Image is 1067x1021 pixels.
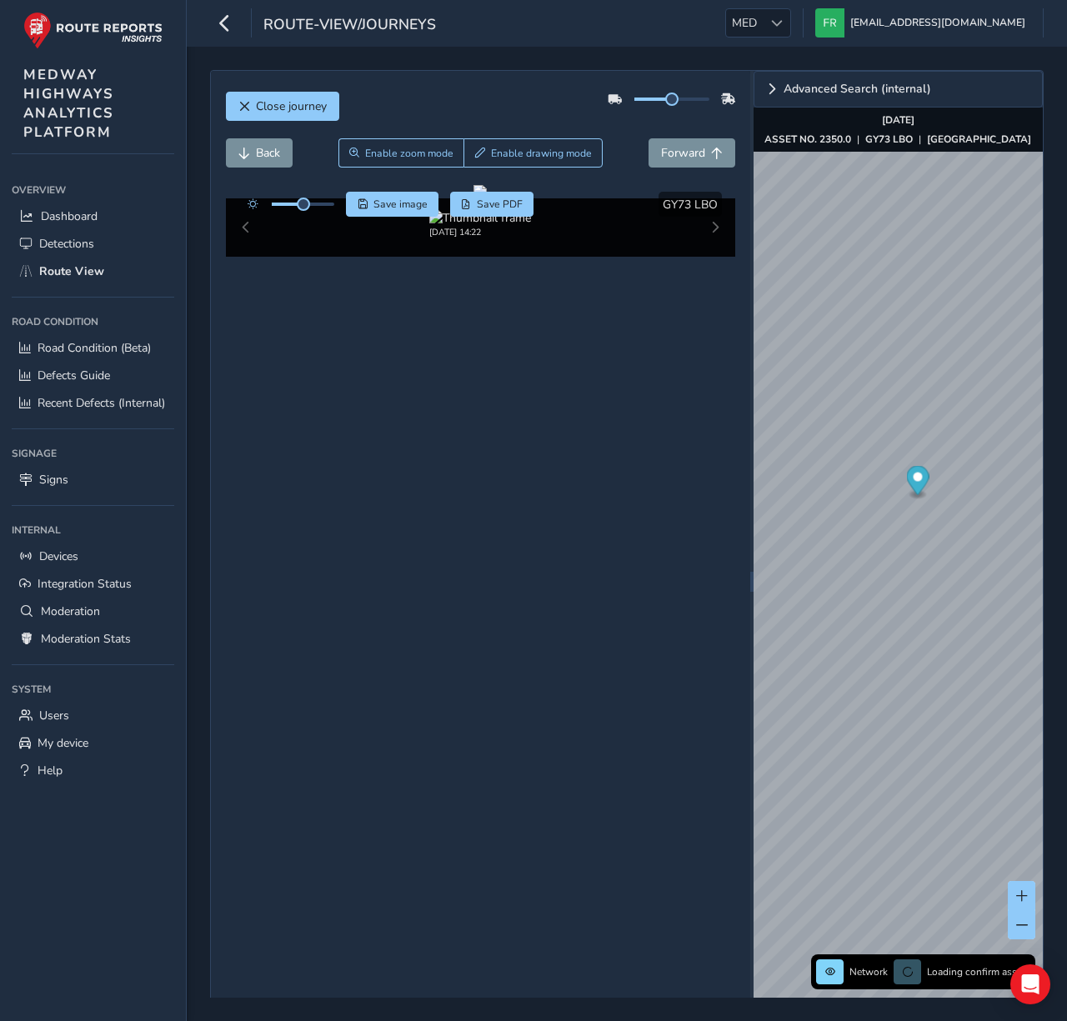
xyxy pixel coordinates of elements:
a: My device [12,729,174,757]
button: PDF [450,192,534,217]
a: Moderation Stats [12,625,174,653]
strong: GY73 LBO [865,133,913,146]
span: Moderation Stats [41,631,131,647]
button: Zoom [338,138,464,168]
span: Detections [39,236,94,252]
span: Enable zoom mode [365,147,453,160]
span: Route View [39,263,104,279]
button: [EMAIL_ADDRESS][DOMAIN_NAME] [815,8,1031,38]
div: System [12,677,174,702]
span: Forward [661,145,705,161]
span: [EMAIL_ADDRESS][DOMAIN_NAME] [850,8,1025,38]
a: Moderation [12,598,174,625]
span: Moderation [41,603,100,619]
span: Close journey [256,98,327,114]
img: diamond-layout [815,8,844,38]
span: Advanced Search (internal) [784,83,931,95]
span: Enable drawing mode [491,147,592,160]
span: My device [38,735,88,751]
button: Forward [649,138,735,168]
button: Back [226,138,293,168]
img: Thumbnail frame [429,210,531,226]
a: Expand [754,71,1043,108]
a: Route View [12,258,174,285]
a: Users [12,702,174,729]
a: Integration Status [12,570,174,598]
a: Signs [12,466,174,493]
a: Devices [12,543,174,570]
img: rr logo [23,12,163,49]
div: Map marker [906,466,929,500]
strong: ASSET NO. 2350.0 [764,133,851,146]
span: Loading confirm assets [927,965,1030,978]
a: Detections [12,230,174,258]
span: GY73 LBO [663,197,718,213]
div: Signage [12,441,174,466]
button: Close journey [226,92,339,121]
div: Internal [12,518,174,543]
a: Help [12,757,174,784]
span: Dashboard [41,208,98,224]
span: Network [849,965,888,978]
span: Help [38,763,63,778]
span: MEDWAY HIGHWAYS ANALYTICS PLATFORM [23,65,114,142]
div: [DATE] 14:22 [429,226,531,238]
span: Back [256,145,280,161]
span: Users [39,708,69,723]
span: route-view/journeys [263,14,436,38]
a: Dashboard [12,203,174,230]
div: | | [764,133,1031,146]
a: Road Condition (Beta) [12,334,174,362]
button: Draw [463,138,603,168]
span: Defects Guide [38,368,110,383]
span: Signs [39,472,68,488]
div: Open Intercom Messenger [1010,964,1050,1004]
span: Save image [373,198,428,211]
span: Save PDF [477,198,523,211]
span: MED [726,9,763,37]
span: Recent Defects (Internal) [38,395,165,411]
strong: [GEOGRAPHIC_DATA] [927,133,1031,146]
strong: [DATE] [882,113,914,127]
div: Road Condition [12,309,174,334]
a: Recent Defects (Internal) [12,389,174,417]
a: Defects Guide [12,362,174,389]
span: Devices [39,548,78,564]
span: Road Condition (Beta) [38,340,151,356]
div: Overview [12,178,174,203]
button: Save [346,192,438,217]
span: Integration Status [38,576,132,592]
